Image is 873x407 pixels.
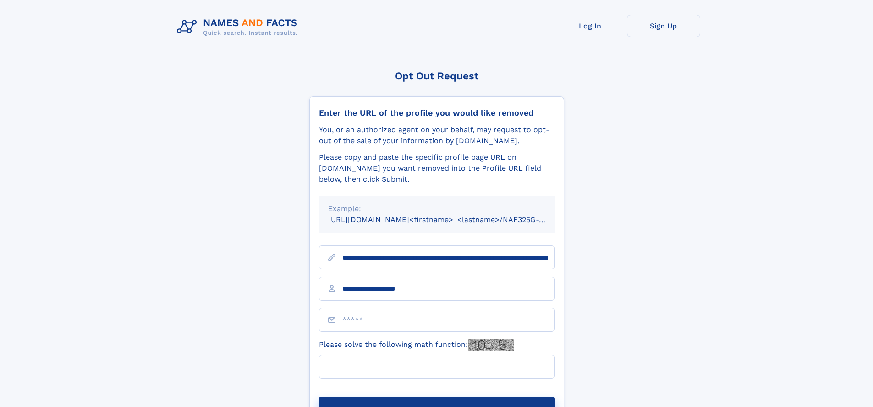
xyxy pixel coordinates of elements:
[319,339,514,351] label: Please solve the following math function:
[319,108,555,118] div: Enter the URL of the profile you would like removed
[627,15,700,37] a: Sign Up
[554,15,627,37] a: Log In
[173,15,305,39] img: Logo Names and Facts
[309,70,564,82] div: Opt Out Request
[319,152,555,185] div: Please copy and paste the specific profile page URL on [DOMAIN_NAME] you want removed into the Pr...
[319,124,555,146] div: You, or an authorized agent on your behalf, may request to opt-out of the sale of your informatio...
[328,203,545,214] div: Example:
[328,215,572,224] small: [URL][DOMAIN_NAME]<firstname>_<lastname>/NAF325G-xxxxxxxx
